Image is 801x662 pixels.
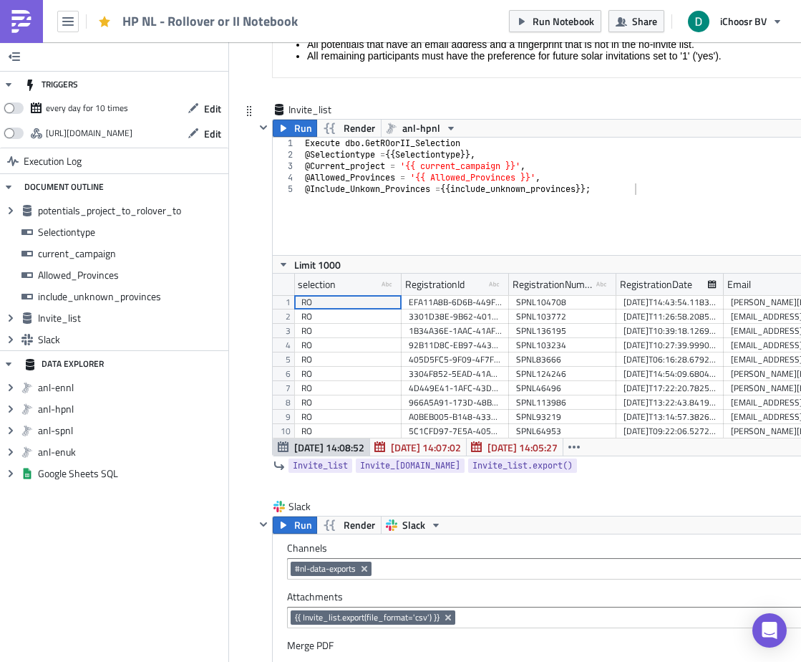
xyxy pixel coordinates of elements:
[294,517,312,534] span: Run
[6,6,740,49] body: Rich Text Area. Press ALT-0 for help.
[6,6,710,17] p: (HPNL)
[38,204,225,217] span: potentials_project_to_rolover_to
[6,85,740,96] p: Update query results by pressing the blue play button. Double check all results, sometimes you wi...
[6,6,710,143] body: Rich Text Area. Press ALT-0 for help.
[301,381,394,395] div: RO
[295,612,440,623] span: {{ Invite_list.export(file_format='csv') }}
[360,459,460,473] span: Invite_[DOMAIN_NAME]
[301,352,394,367] div: RO
[516,310,609,324] div: SPNL103772
[294,440,364,455] span: [DATE] 14:08:52
[204,101,221,116] span: Edit
[533,14,594,29] span: Run Notebook
[255,516,272,533] button: Hide content
[356,459,465,473] a: Invite_[DOMAIN_NAME]
[38,247,225,260] span: current_campaign
[752,613,787,648] div: Open Intercom Messenger
[686,9,711,34] img: Avatar
[122,13,299,29] span: HP NL - Rollover or II Notebook
[24,351,104,377] div: DATA EXPLORER
[273,120,317,137] button: Run
[608,10,664,32] button: Share
[679,6,790,37] button: iChoosr BV
[623,295,717,310] div: [DATE]T14:43:54.118324
[623,395,717,410] div: [DATE]T13:22:43.841916
[34,10,740,21] li: All registrations are grouped by email so only the last registration for a certain email address ...
[6,6,740,17] p: You can split based on provinces.
[34,33,740,44] li: The project name is not null (for rollovers)
[273,256,346,273] button: Limit 1000
[316,517,382,534] button: Render
[620,274,692,295] div: RegistrationDate
[301,424,394,438] div: RO
[34,75,740,87] li: All remaining participants must have the preference for future solar invitations set to '1' ('yes').
[38,403,225,416] span: anl-hpnl
[38,333,225,346] span: Slack
[623,324,717,338] div: [DATE]T10:39:18.126936
[409,338,502,352] div: 92B11D8C-EB97-443F-8606-04B4F1E1A122
[24,72,78,97] div: TRIGGERS
[405,274,465,295] div: RegistrationId
[720,14,767,29] span: iChoosr BV
[6,12,135,29] strong: Potentials Criteria
[6,85,710,96] p: Participants can be invited for the following project: {{ current_campaign }}
[273,438,370,456] button: [DATE] 14:08:52
[623,310,717,324] div: [DATE]T11:26:58.208538
[409,310,502,324] div: 3301D38E-9B62-4012-9569-181FCEF49606
[34,56,740,67] li: Registration is not of type 'Test registration'
[516,367,609,381] div: SPNL124246
[38,424,225,437] span: anl-spnl
[316,120,382,137] button: Render
[180,123,228,145] button: Edit
[6,12,740,86] body: Rich Text Area. Press ALT-0 for help.
[180,97,228,120] button: Edit
[38,312,225,325] span: Invite_list
[6,6,740,17] p: This notebook is meant to produce a list of registration id's to use in a rollover or II email.
[442,610,455,625] button: Remove Tag
[295,563,356,575] span: #nl-data-exports
[38,269,225,282] span: Allowed_Provinces
[409,295,502,310] div: EFA11A8B-6D6B-449F-AEC1-AF51ED32E74E
[288,102,346,117] span: Invite_list
[516,410,609,424] div: SPNL93219
[623,381,717,395] div: [DATE]T17:22:20.782534
[516,395,609,410] div: SPNL113986
[34,64,740,75] li: All potentials that have an email address and a fingerprint that is not in the no-invite list.
[24,174,104,200] div: DOCUMENT OUTLINE
[6,37,740,49] p: General on rollover selections:
[6,100,710,112] p: And Provinces: {{ Allowed_Provinces }} , include unknown provinces: {{ include_unknown_provinces }}
[472,459,573,473] span: Invite_list.export()
[727,274,751,295] div: Email
[409,395,502,410] div: 966A5A91-173D-48B3-9C19-8F72A74BE7B9
[255,119,272,136] button: Hide content
[344,120,375,137] span: Render
[6,12,740,29] h2: No-Invite List
[34,64,740,75] li: Have accepted an offer in the past
[6,6,740,17] body: Rich Text Area. Press ALT-0 for help.
[516,424,609,438] div: SPNL64953
[6,10,740,90] body: Rich Text Area. Press ALT-0 for help.
[273,160,302,172] div: 3
[409,352,502,367] div: 405D5FC5-9F09-4F7F-AF9A-B684F39D7170
[301,310,394,324] div: RO
[623,352,717,367] div: [DATE]T06:16:28.679206
[38,381,225,394] span: anl-ennl
[623,338,717,352] div: [DATE]T10:27:39.999084
[6,37,740,49] p: First please indicate if you want to have rollover candidates/ ii candidates or both
[6,37,710,49] p: Hi!
[409,324,502,338] div: 1B34A36E-1AAC-41AF-88B8-C993610E49A6
[298,274,336,295] div: selection
[301,395,394,410] div: RO
[516,338,609,352] div: SPNL103234
[466,438,563,456] button: [DATE] 14:05:27
[344,517,375,534] span: Render
[301,410,394,424] div: RO
[409,424,502,438] div: 5C1CFD97-7E5A-4056-A48D-526A7BCEC2B5
[6,12,740,29] h2: Final Invite List
[359,562,372,576] button: Remove Tag
[34,67,740,79] li: Email must be available
[6,21,740,79] p: List of provinces to copy in '[GEOGRAPHIC_DATA]'-parameter below: [GEOGRAPHIC_DATA], [GEOGRAPHIC_...
[10,10,33,33] img: PushMetrics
